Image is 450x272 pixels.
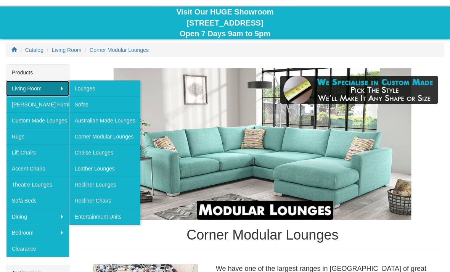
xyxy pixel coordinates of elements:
[69,97,141,113] a: Sofas
[6,65,69,80] div: Products
[69,80,141,97] a: Lounges
[69,193,141,209] a: Recliner Chairs
[6,97,69,113] a: [PERSON_NAME] Furniture
[6,225,69,241] a: Bedroom
[6,145,69,161] a: Lift Chairs
[6,241,69,257] a: Clearance
[69,177,141,193] a: Recliner Lounges
[6,177,69,193] a: Theatre Lounges
[6,161,69,177] a: Accent Chairs
[6,6,444,39] div: Visit Our HUGE Showroom [STREET_ADDRESS] Open 7 Days 9am to 5pm
[25,47,43,53] a: Catalog
[6,80,69,97] a: Living Room
[6,113,69,129] a: Custom Made Lounges
[6,129,69,145] a: Rugs
[6,209,69,225] a: Dining
[6,193,69,209] a: Sofa Beds
[81,68,444,220] img: Corner Modular Lounges
[69,161,141,177] a: Leather Lounges
[52,47,82,53] a: Living Room
[69,113,141,129] a: Australian Made Lounges
[69,209,141,225] a: Entertainment Units
[90,47,149,53] a: Corner Modular Lounges
[69,145,141,161] a: Chaise Lounges
[81,227,444,243] h1: Corner Modular Lounges
[69,129,141,145] a: Corner Modular Lounges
